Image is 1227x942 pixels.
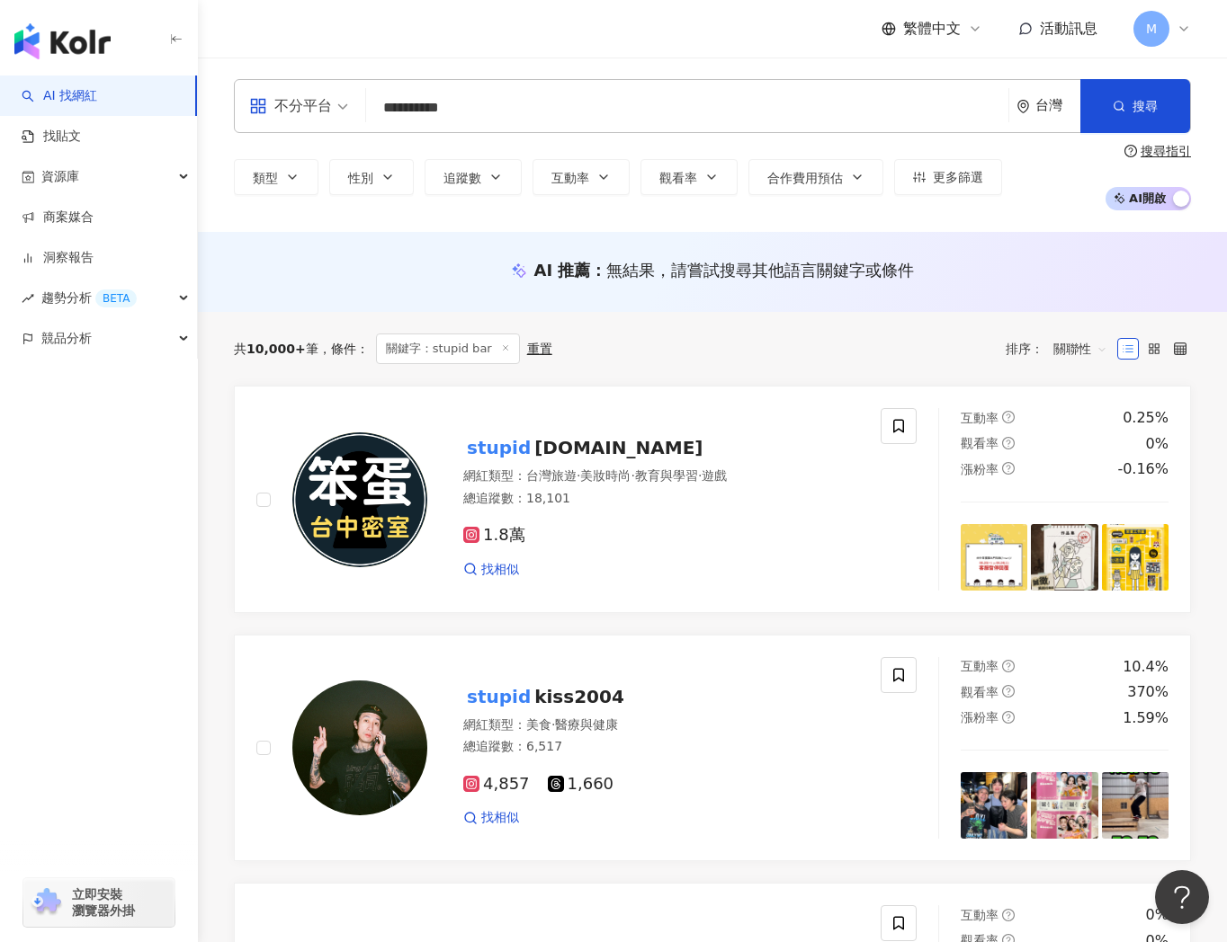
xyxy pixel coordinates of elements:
[933,170,983,184] span: 更多篩選
[234,342,318,356] div: 共 筆
[555,717,618,732] span: 醫療與健康
[698,468,702,483] span: ·
[1053,334,1107,363] span: 關聯性
[22,209,94,227] a: 商案媒合
[534,686,624,707] span: kiss2004
[526,717,551,732] span: 美食
[22,87,97,105] a: searchAI 找網紅
[631,468,634,483] span: ·
[292,432,427,567] img: KOL Avatar
[551,171,589,185] span: 互動率
[534,437,703,458] span: [DOMAIN_NAME]
[253,171,278,185] span: 類型
[548,775,614,794] span: 1,660
[22,292,34,305] span: rise
[22,128,81,146] a: 找貼文
[961,710,999,724] span: 漲粉率
[23,878,175,927] a: chrome extension立即安裝 瀏覽器外掛
[1133,99,1158,113] span: 搜尋
[1002,462,1015,475] span: question-circle
[606,261,914,280] span: 無結果，請嘗試搜尋其他語言關鍵字或條件
[463,433,534,462] mark: stupid
[748,159,883,195] button: 合作費用預估
[1123,657,1169,677] div: 10.4%
[1146,19,1157,39] span: M
[246,342,306,356] span: 10,000+
[348,171,373,185] span: 性別
[894,159,1002,195] button: 更多篩選
[1155,870,1209,924] iframe: Help Scout Beacon - Open
[526,468,577,483] span: 台灣旅遊
[1146,905,1169,925] div: 0%
[463,467,859,485] div: 網紅類型 ：
[961,685,999,699] span: 觀看率
[580,468,631,483] span: 美妝時尚
[41,318,92,359] span: 競品分析
[329,159,414,195] button: 性別
[14,23,111,59] img: logo
[443,171,481,185] span: 追蹤數
[234,635,1191,862] a: KOL Avatarstupidkiss2004網紅類型：美食·醫療與健康總追蹤數：6,5174,8571,660找相似互動率question-circle10.4%觀看率question-ci...
[1117,459,1169,479] div: -0.16%
[463,738,859,756] div: 總追蹤數 ： 6,517
[961,436,999,450] span: 觀看率
[1124,145,1137,157] span: question-circle
[463,682,534,711] mark: stupid
[767,171,843,185] span: 合作費用預估
[72,886,135,919] span: 立即安裝 瀏覽器外掛
[1002,660,1015,672] span: question-circle
[463,526,525,545] span: 1.8萬
[1017,100,1030,113] span: environment
[1127,682,1169,702] div: 370%
[659,171,697,185] span: 觀看率
[41,278,137,318] span: 趨勢分析
[635,468,698,483] span: 教育與學習
[1080,79,1190,133] button: 搜尋
[961,659,999,673] span: 互動率
[1102,524,1169,591] img: post-image
[702,468,727,483] span: 遊戲
[1031,772,1097,839] img: post-image
[961,462,999,476] span: 漲粉率
[534,259,915,281] div: AI 推薦 ：
[1123,708,1169,728] div: 1.59%
[22,249,94,267] a: 洞察報告
[318,342,369,356] span: 條件 ：
[425,159,522,195] button: 追蹤數
[1123,408,1169,428] div: 0.25%
[1002,437,1015,449] span: question-circle
[29,888,64,917] img: chrome extension
[1002,411,1015,423] span: question-circle
[463,561,519,579] a: 找相似
[961,411,999,425] span: 互動率
[463,716,859,734] div: 網紅類型 ：
[292,680,427,815] img: KOL Avatar
[234,159,318,195] button: 類型
[1002,711,1015,724] span: question-circle
[1002,685,1015,698] span: question-circle
[41,156,79,197] span: 資源庫
[463,490,859,508] div: 總追蹤數 ： 18,101
[95,289,137,307] div: BETA
[1002,909,1015,921] span: question-circle
[481,809,519,827] span: 找相似
[463,809,519,827] a: 找相似
[533,159,630,195] button: 互動率
[1031,524,1097,591] img: post-image
[1040,20,1097,37] span: 活動訊息
[249,97,267,115] span: appstore
[527,342,552,356] div: 重置
[249,92,332,120] div: 不分平台
[234,386,1191,613] a: KOL Avatarstupid[DOMAIN_NAME]網紅類型：台灣旅遊·美妝時尚·教育與學習·遊戲總追蹤數：18,1011.8萬找相似互動率question-circle0.25%觀看率q...
[463,775,530,794] span: 4,857
[961,908,999,922] span: 互動率
[903,19,961,39] span: 繁體中文
[1146,434,1169,454] div: 0%
[961,772,1027,839] img: post-image
[1102,772,1169,839] img: post-image
[961,524,1027,591] img: post-image
[1141,144,1191,158] div: 搜尋指引
[577,468,580,483] span: ·
[551,717,555,732] span: ·
[481,561,519,579] span: 找相似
